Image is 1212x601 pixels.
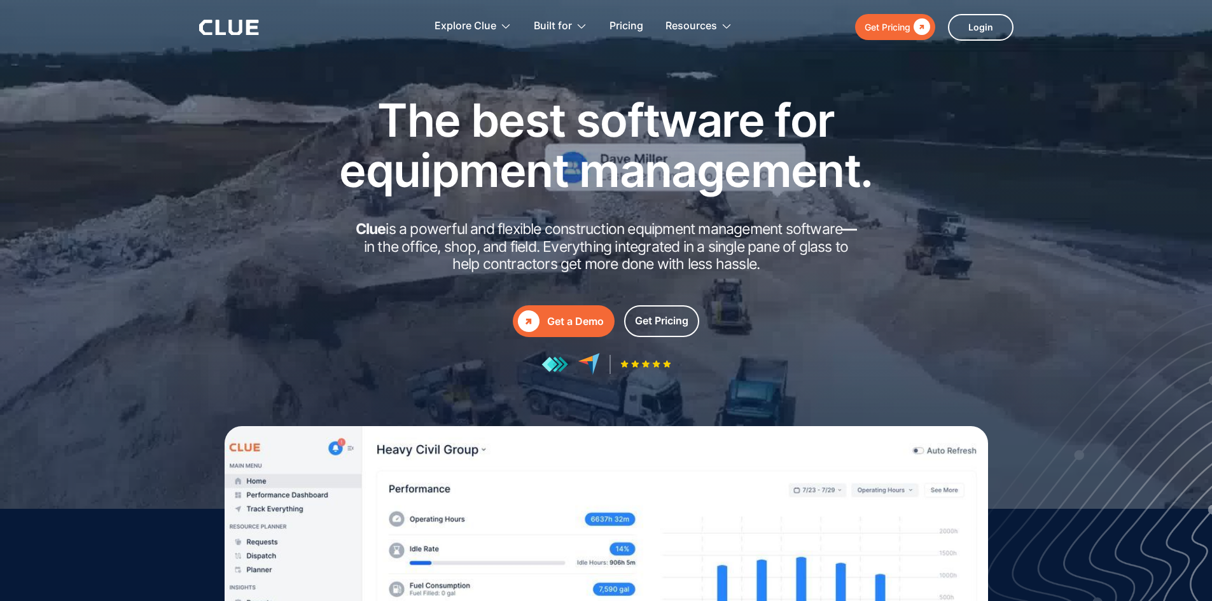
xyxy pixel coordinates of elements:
[865,19,910,35] div: Get Pricing
[435,6,496,46] div: Explore Clue
[320,95,893,195] h1: The best software for equipment management.
[352,221,861,273] h2: is a powerful and flexible construction equipment management software in the office, shop, and fi...
[948,14,1013,41] a: Login
[665,6,732,46] div: Resources
[620,360,671,368] img: Five-star rating icon
[665,6,717,46] div: Resources
[534,6,572,46] div: Built for
[435,6,512,46] div: Explore Clue
[356,220,386,238] strong: Clue
[541,356,568,373] img: reviews at getapp
[624,305,699,337] a: Get Pricing
[842,220,856,238] strong: —
[547,314,604,329] div: Get a Demo
[609,6,643,46] a: Pricing
[518,310,540,332] div: 
[578,353,600,375] img: reviews at capterra
[534,6,587,46] div: Built for
[910,19,930,35] div: 
[635,313,688,329] div: Get Pricing
[855,14,935,40] a: Get Pricing
[513,305,615,337] a: Get a Demo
